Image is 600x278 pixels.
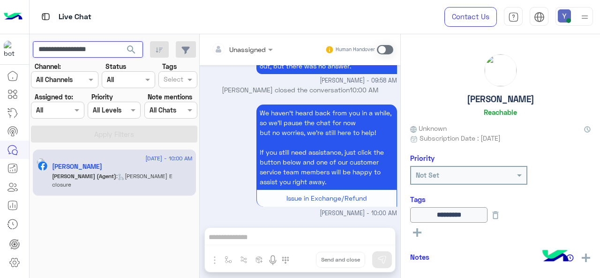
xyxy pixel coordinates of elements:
img: picture [485,54,517,86]
img: add [582,254,590,262]
span: Unknown [410,123,447,133]
div: Select [162,74,183,86]
label: Priority [91,92,113,102]
label: Status [105,61,126,71]
small: Human Handover [336,46,375,53]
h5: Hanan Saleh [52,163,102,171]
span: Subscription Date : [DATE] [420,133,501,143]
img: Logo [4,7,22,27]
span: 10:00 AM [350,86,378,94]
img: tab [40,11,52,23]
img: profile [579,11,591,23]
label: Channel: [35,61,61,71]
h6: Priority [410,154,435,162]
p: Live Chat [59,11,91,23]
p: [PERSON_NAME] closed the conversation [203,85,397,95]
p: 14/8/2025, 10:00 AM [256,105,397,190]
a: tab [504,7,523,27]
label: Assigned to: [35,92,73,102]
span: Issue in Exchange/Refund [286,194,367,202]
span: [PERSON_NAME] - 09:58 AM [320,76,397,85]
button: Send and close [316,252,365,268]
img: tab [508,12,519,23]
button: search [120,41,143,61]
img: userImage [558,9,571,23]
span: search [126,44,137,55]
img: 317874714732967 [4,41,21,58]
h6: Notes [410,253,429,261]
h6: Reachable [484,108,517,116]
button: Apply Filters [31,126,197,143]
img: hulul-logo.png [539,240,572,273]
span: [PERSON_NAME] - 10:00 AM [320,209,397,218]
span: [DATE] - 10:00 AM [145,154,192,163]
h6: Tags [410,195,591,203]
h5: [PERSON_NAME] [467,94,534,105]
img: picture [37,158,45,166]
a: Contact Us [444,7,497,27]
label: Note mentions [148,92,192,102]
img: tab [534,12,545,23]
img: Facebook [38,161,47,171]
span: [PERSON_NAME] (Agent) [52,173,116,180]
label: Tags [162,61,177,71]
